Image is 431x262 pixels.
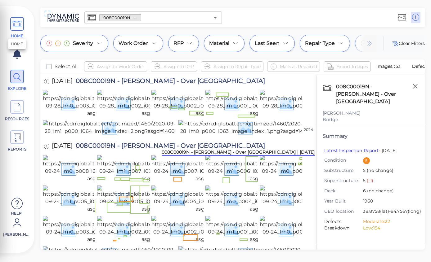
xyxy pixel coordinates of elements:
span: Assign to Repair Type [213,63,261,70]
span: Select All [55,63,78,70]
span: Assign to RFP [164,63,194,70]
img: container_overflow_arrow_end [366,40,373,47]
img: https://cdn.diglobal.tech/width210/1460/2020-09-28_Im0_p003_i013_image_index_1.png?asgd=1460 [43,90,159,117]
span: 008C00019N - [PERSON_NAME] - Over [GEOGRAPHIC_DATA] [73,78,265,86]
img: https://cdn.diglobal.tech/width210/1460/2020-09-24_Im1_p005_i024_image_index_2.png?asgd=1460 [43,186,159,213]
span: (no change) [366,188,394,194]
span: Last Seen [255,40,279,47]
span: RESOURCES [4,116,30,122]
div: 2024 [302,127,315,133]
div: Bridge [323,116,419,123]
span: [DATE] [52,142,73,151]
span: 1960 [363,198,414,205]
div: [PERSON_NAME] [323,110,419,116]
span: Severity [73,40,93,47]
img: https://cdn.diglobal.tech/width210/1460/2020-09-24_Im0_p003_i013_image_index_1.png?asgd=1460 [43,216,159,243]
a: Latest Inspection Report [324,148,379,153]
div: 5 [363,157,370,164]
img: https://cdn.diglobal.tech/width210/1460/2020-09-24_Im1_p002_i009_image_index_2.png?asgd=1460 [97,216,213,243]
img: https://cdn.diglobal.tech/width210/1460/2020-09-24_Im0_p005_i023_image_index_1.png?asgd=1460 [97,186,213,213]
span: [PERSON_NAME] [3,232,29,237]
img: https://cdn.diglobal.tech/width210/1460/2020-09-28_Im1_p001_i004_image_index_2.png?asgd=1460 [205,90,321,117]
span: Year Built [324,198,363,204]
span: 53 [396,63,401,69]
span: 5 [363,167,414,174]
span: (no change) [366,168,393,173]
img: https://cdn.diglobal.tech/optimized/1460/2020-09-28_Im1_p000_i064_image_index_2.png?asgd=1460 [43,120,177,135]
li: Low: 154 [363,225,414,231]
span: (-1) [366,178,373,183]
span: Superstructure [324,177,363,184]
img: https://cdn.diglobal.tech/width210/1460/2020-09-24_Im0_p008_i038_image_index_1.png?asgd=1460 [43,155,159,182]
li: Moderate: 22 [363,218,414,225]
img: https://cdn.diglobal.tech/optimized/1460/2020-09-24_Im1_p000_i063_image_index_2.png?asgd=1460 [43,246,177,261]
span: Mark as Repaired [280,63,317,70]
img: https://cdn.diglobal.tech/width210/1460/2020-09-24_Im1_p006_i029_image_index_2.png?asgd=1460 [205,155,321,182]
img: https://cdn.diglobal.tech/width210/1460/2020-09-24_Im1_p003_i014_image_index_2.png?asgd=1460 [260,186,375,213]
img: https://cdn.diglobal.tech/optimized/1460/2020-09-28_Im0_p000_i063_image_index_1.png?asgd=1460 [178,120,312,135]
span: Material [209,40,229,47]
span: Work Order [119,40,148,47]
span: 008C00019N - [PERSON_NAME] - Over [GEOGRAPHIC_DATA] [100,15,141,21]
img: https://cdn.diglobal.tech/width210/1460/2020-09-24_Im0_p002_i008_image_index_1.png?asgd=1460 [151,216,267,243]
img: https://cdn.diglobal.tech/width210/1460/2020-09-24_Im0_p001_i003_image_index_1.png?asgd=1460 [260,216,375,243]
span: RFP [173,40,184,47]
img: https://cdn.diglobal.tech/width210/1460/2020-09-24_Im0_p004_i019_image_index_1.png?asgd=1460 [205,186,321,213]
span: [DATE] [52,78,73,86]
span: EXPLORE [4,86,30,91]
button: Open [211,13,220,22]
span: Condition [324,157,363,164]
span: Defects Breakdown [324,218,363,231]
span: Substructure [324,167,363,174]
span: Assign to Work Order [97,63,144,70]
span: 38.8758 (lat) -84.7567 (long) [363,208,421,215]
img: https://cdn.diglobal.tech/width210/1460/2020-09-24_Im1_p007_i034_image_index_2.png?asgd=1460 [97,155,213,182]
span: 008C00019N - [PERSON_NAME] - Over [GEOGRAPHIC_DATA] [73,142,265,151]
div: 008C00019N - [PERSON_NAME] - Over [GEOGRAPHIC_DATA] | [DATE] [162,149,315,156]
img: https://cdn.diglobal.tech/optimized/1460/2020-09-24_Im0_p000_i062_image_index_1.png?asgd=1460 [178,246,312,261]
img: https://cdn.diglobal.tech/width210/1460/2020-09-28_Im0_p001_i003_image_index_1.png?asgd=1460 [260,90,375,117]
img: small_overflow_gradient_end [353,35,376,52]
img: https://cdn.diglobal.tech/width210/1460/2020-09-24_Im1_p004_i018_image_index_2.png?asgd=1460 [151,186,267,213]
span: Images : [376,63,396,69]
span: 6 [363,188,414,195]
span: - [DATE] [324,148,397,153]
span: Export Images [336,63,368,70]
div: Summary [323,133,419,140]
span: Clear Fliters [391,40,425,47]
img: https://cdn.diglobal.tech/width210/1460/2020-09-28_Im0_p002_i008_image_index_1.png?asgd=1460 [151,90,267,117]
img: https://cdn.diglobal.tech/width210/1460/2020-09-24_Im0_p007_i033_image_index_1.png?asgd=1460 [151,155,267,182]
span: GEO location [324,208,363,215]
img: https://cdn.diglobal.tech/width210/1460/2020-09-28_Im1_p002_i009_image_index_2.png?asgd=1460 [97,90,213,117]
iframe: Chat [405,234,426,257]
img: https://cdn.diglobal.tech/width210/1460/2020-09-24_Im0_p006_i028_image_index_1.png?asgd=1460 [260,155,375,182]
span: 5 [363,177,414,185]
span: HOME [4,33,30,39]
span: REPORTS [4,146,30,152]
span: Repair Type [305,40,335,47]
span: Help [3,211,29,216]
div: 008C00019N - [PERSON_NAME] - Over [GEOGRAPHIC_DATA] [334,81,419,107]
span: Deck [324,188,363,194]
img: https://cdn.diglobal.tech/width210/1460/2020-09-24_Im1_p001_i004_image_index_2.png?asgd=1460 [205,216,321,243]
